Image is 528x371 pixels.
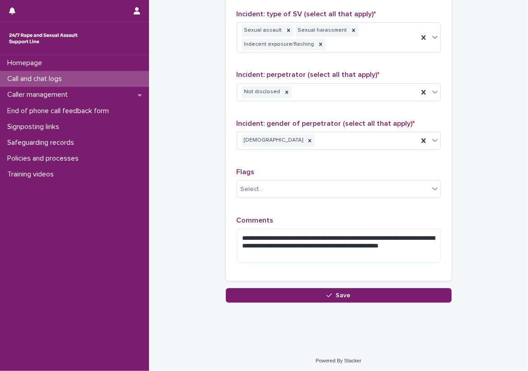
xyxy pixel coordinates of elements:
span: Incident: type of SV (select all that apply) [237,10,376,18]
p: Training videos [4,170,61,179]
p: Homepage [4,59,49,67]
span: Incident: perpetrator (select all that apply) [237,71,380,78]
span: Flags [237,168,255,176]
span: Comments [237,217,274,224]
div: [DEMOGRAPHIC_DATA] [242,134,305,147]
div: Sexual harassment [295,24,349,37]
p: Signposting links [4,123,66,131]
div: Sexual assault [242,24,284,37]
p: Caller management [4,90,75,99]
span: Incident: gender of perpetrator (select all that apply) [237,120,415,127]
img: rhQMoQhaT3yELyF149Cw [7,29,79,48]
div: Indecent exposure/flashing [242,38,316,51]
p: End of phone call feedback form [4,107,116,115]
div: Select... [241,185,263,194]
a: Powered By Stacker [316,358,361,363]
p: Safeguarding records [4,138,81,147]
p: Policies and processes [4,154,86,163]
button: Save [226,288,452,303]
div: Not disclosed [242,86,282,98]
p: Call and chat logs [4,75,69,83]
span: Save [336,292,350,299]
